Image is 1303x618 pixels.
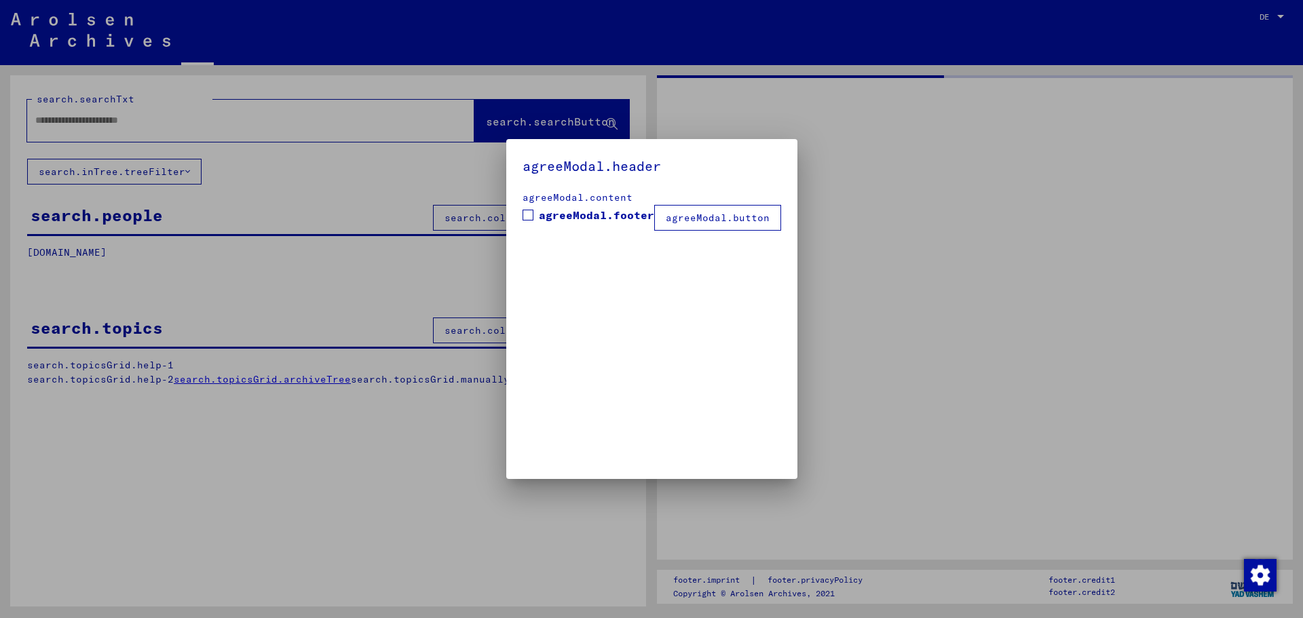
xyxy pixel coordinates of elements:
[654,205,781,231] button: agreeModal.button
[523,191,781,205] div: agreeModal.content
[1243,558,1276,591] div: Zustimmung ändern
[1244,559,1277,592] img: Zustimmung ändern
[523,155,781,177] h5: agreeModal.header
[539,207,654,223] span: agreeModal.footer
